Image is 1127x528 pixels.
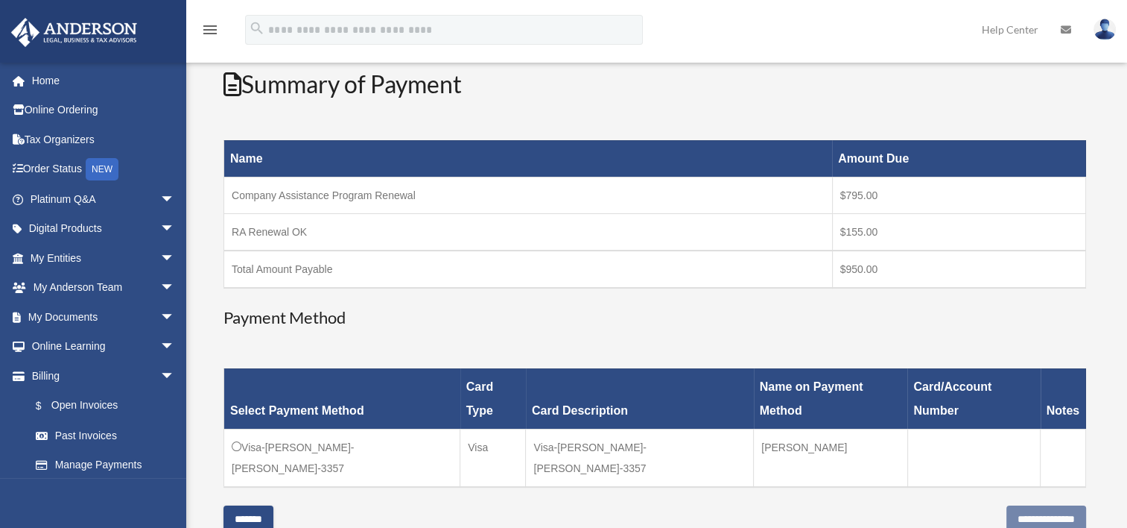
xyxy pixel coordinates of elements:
[160,184,190,215] span: arrow_drop_down
[460,429,526,487] td: Visa
[526,429,754,487] td: Visa-[PERSON_NAME]-[PERSON_NAME]-3357
[224,177,833,213] td: Company Assistance Program Renewal
[754,429,908,487] td: [PERSON_NAME]
[832,177,1085,213] td: $795.00
[10,332,197,362] a: Online Learningarrow_drop_down
[160,332,190,362] span: arrow_drop_down
[160,302,190,333] span: arrow_drop_down
[224,368,460,429] th: Select Payment Method
[160,361,190,392] span: arrow_drop_down
[1041,368,1086,429] th: Notes
[160,273,190,304] span: arrow_drop_down
[832,213,1085,251] td: $155.00
[224,213,833,251] td: RA Renewal OK
[160,214,190,245] span: arrow_drop_down
[10,214,197,244] a: Digital Productsarrow_drop_down
[7,18,142,47] img: Anderson Advisors Platinum Portal
[160,243,190,274] span: arrow_drop_down
[224,140,833,177] th: Name
[224,429,460,487] td: Visa-[PERSON_NAME]-[PERSON_NAME]-3357
[224,251,833,288] td: Total Amount Payable
[1093,19,1116,40] img: User Pic
[21,391,182,421] a: $Open Invoices
[21,421,190,450] a: Past Invoices
[249,20,265,37] i: search
[10,361,190,391] a: Billingarrow_drop_down
[907,368,1040,429] th: Card/Account Number
[21,450,190,480] a: Manage Payments
[832,140,1085,177] th: Amount Due
[526,368,754,429] th: Card Description
[10,125,197,154] a: Tax Organizers
[86,158,118,180] div: NEW
[10,273,197,303] a: My Anderson Teamarrow_drop_down
[10,302,197,332] a: My Documentsarrow_drop_down
[10,95,197,125] a: Online Ordering
[223,68,1086,101] h2: Summary of Payment
[223,307,1086,330] h3: Payment Method
[10,154,197,185] a: Order StatusNEW
[460,368,526,429] th: Card Type
[10,184,197,214] a: Platinum Q&Aarrow_drop_down
[44,397,51,415] span: $
[201,26,219,39] a: menu
[201,21,219,39] i: menu
[832,251,1085,288] td: $950.00
[754,368,908,429] th: Name on Payment Method
[10,66,197,95] a: Home
[10,243,197,273] a: My Entitiesarrow_drop_down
